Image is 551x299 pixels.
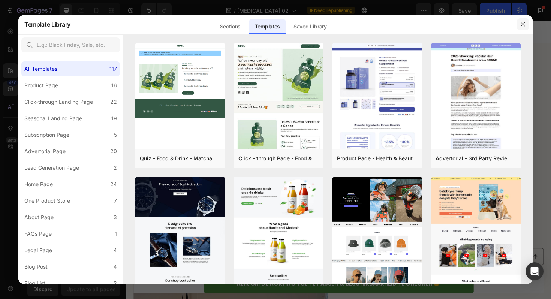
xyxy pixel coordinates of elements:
[110,97,117,106] div: 22
[24,130,69,139] div: Subscription Page
[7,35,213,241] img: gempages_571378303676449944-497fa67d-cca6-4251-842f-f1de670cbf93.png
[330,188,404,197] strong: hoogwaardig eikenhout
[526,262,544,280] div: Open Intercom Messenger
[111,81,117,90] div: 16
[24,196,70,205] div: One Product Store
[114,196,117,205] div: 7
[109,64,117,73] div: 117
[110,180,117,189] div: 24
[24,279,45,288] div: Blog List
[114,262,117,271] div: 4
[237,63,376,80] strong: 20 zorgvuldig gevormde houten knobbels
[238,154,319,163] div: Click - through Page - Food & Drink - Matcha Glow Shot
[436,154,516,163] div: Advertorial - 3rd Party Review - The Before Image - Hair Supplement
[249,19,286,34] div: Templates
[117,274,333,283] strong: KLIK OM DE KORTING TOE TE PASSEN & BESCHIKBAARHEID TE CHECKEN 👉
[24,15,70,34] h2: Template Library
[114,279,117,288] div: 2
[110,147,117,156] div: 20
[24,81,58,90] div: Product Page
[114,246,117,255] div: 4
[237,56,405,118] p: De Shiva [MEDICAL_DATA] Houten Therapie Staaf is uitgerust met . Deze zorgen voor een gelijkmatig...
[24,213,54,222] div: About Page
[237,133,394,150] strong: oorzaak van [MEDICAL_DATA] bij de bron aan te pakken
[82,269,368,289] a: KLIK OM DE KORTING TOE TE PASSEN & BESCHIKBAARHEID TE CHECKEN 👉
[237,126,405,181] p: Deze diepe maar zachte massagebeweging helpt om de het vocht en de afvalstoffen die vastzitten in...
[237,43,401,53] span: 2. Gelijkmatige Lymfedrainage die Echt Werkt
[114,130,117,139] div: 5
[24,147,66,156] div: Advertorial Page
[237,189,405,236] p: Daarbij is de staaf gemaakt van , een materiaal dat bekendstaat om zijn duurzaamheid, stevigheid ...
[24,229,52,238] div: FAQs Page
[24,64,57,73] div: All Templates
[24,180,53,189] div: Home Page
[24,114,82,123] div: Seasonal Landing Page
[24,262,48,271] div: Blog Post
[21,37,120,52] input: E.g.: Black Friday, Sale, etc.
[24,246,52,255] div: Legal Page
[111,114,117,123] div: 19
[114,213,117,222] div: 3
[140,154,220,163] div: Quiz - Food & Drink - Matcha Glow Shot
[214,19,247,34] div: Sections
[24,97,93,106] div: Click-through Landing Page
[135,43,225,118] img: quiz-1.png
[115,229,117,238] div: 1
[114,163,117,172] div: 2
[337,154,418,163] div: Product Page - Health & Beauty - Hair Supplement
[24,163,79,172] div: Lead Generation Page
[287,19,333,34] div: Saved Library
